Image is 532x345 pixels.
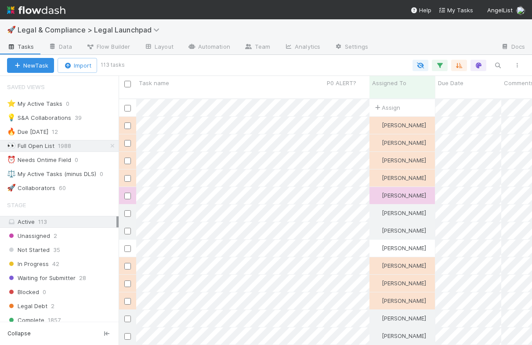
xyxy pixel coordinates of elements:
[373,103,400,112] div: Assign
[7,259,49,270] span: In Progress
[487,7,513,14] span: AngelList
[38,218,47,225] span: 113
[373,297,380,304] img: avatar_ba76ddef-3fd0-4be4-9bc3-126ad567fcd5.png
[7,142,16,149] span: 👀
[382,174,426,181] span: [PERSON_NAME]
[7,273,76,284] span: Waiting for Submitter
[7,100,16,107] span: ⭐
[382,332,426,339] span: [PERSON_NAME]
[124,228,131,234] input: Toggle Row Selected
[124,298,131,305] input: Toggle Row Selected
[373,331,426,340] div: [PERSON_NAME]
[237,40,277,54] a: Team
[7,78,45,96] span: Saved Views
[373,156,426,165] div: [PERSON_NAME]
[373,227,380,234] img: avatar_0b1dbcb8-f701-47e0-85bc-d79ccc0efe6c.png
[7,126,48,137] div: Due [DATE]
[382,122,426,129] span: [PERSON_NAME]
[373,244,380,252] img: avatar_0b1dbcb8-f701-47e0-85bc-d79ccc0efe6c.png
[124,81,131,87] input: Toggle All Rows Selected
[7,301,47,312] span: Legal Debt
[7,330,31,338] span: Collapse
[7,216,116,227] div: Active
[124,122,131,129] input: Toggle Row Selected
[7,3,65,18] img: logo-inverted-e16ddd16eac7371096b0.svg
[7,26,16,33] span: 🚀
[327,79,356,87] span: P0 ALERT?
[124,333,131,340] input: Toggle Row Selected
[373,122,380,129] img: avatar_cd087ddc-540b-4a45-9726-71183506ed6a.png
[7,58,54,73] button: NewTask
[382,280,426,287] span: [PERSON_NAME]
[124,263,131,270] input: Toggle Row Selected
[373,208,426,217] div: [PERSON_NAME]
[7,196,26,214] span: Stage
[86,42,130,51] span: Flow Builder
[373,174,380,181] img: avatar_b5be9b1b-4537-4870-b8e7-50cc2287641b.png
[372,79,406,87] span: Assigned To
[373,226,426,235] div: [PERSON_NAME]
[7,169,96,180] div: My Active Tasks (minus DLS)
[373,262,380,269] img: avatar_b5be9b1b-4537-4870-b8e7-50cc2287641b.png
[53,244,60,255] span: 35
[373,173,426,182] div: [PERSON_NAME]
[100,169,112,180] span: 0
[124,158,131,164] input: Toggle Row Selected
[139,79,169,87] span: Task name
[124,140,131,147] input: Toggle Row Selected
[382,157,426,164] span: [PERSON_NAME]
[382,139,426,146] span: [PERSON_NAME]
[7,156,16,163] span: ⏰
[373,279,426,287] div: [PERSON_NAME]
[58,140,80,151] span: 1988
[373,121,426,129] div: [PERSON_NAME]
[373,138,426,147] div: [PERSON_NAME]
[181,40,237,54] a: Automation
[124,175,131,182] input: Toggle Row Selected
[75,112,90,123] span: 39
[373,157,380,164] img: avatar_b5be9b1b-4537-4870-b8e7-50cc2287641b.png
[7,42,34,51] span: Tasks
[382,244,426,252] span: [PERSON_NAME]
[79,273,86,284] span: 28
[438,79,463,87] span: Due Date
[7,114,16,121] span: 💡
[373,192,380,199] img: avatar_0b1dbcb8-f701-47e0-85bc-d79ccc0efe6c.png
[124,193,131,199] input: Toggle Row Selected
[373,261,426,270] div: [PERSON_NAME]
[7,140,54,151] div: Full Open List
[124,316,131,322] input: Toggle Row Selected
[59,183,75,194] span: 60
[382,262,426,269] span: [PERSON_NAME]
[66,98,78,109] span: 0
[41,40,79,54] a: Data
[494,40,532,54] a: Docs
[516,6,525,15] img: avatar_6811aa62-070e-4b0a-ab85-15874fb457a1.png
[382,192,426,199] span: [PERSON_NAME]
[382,297,426,304] span: [PERSON_NAME]
[7,230,50,241] span: Unassigned
[373,209,380,216] img: avatar_0b1dbcb8-f701-47e0-85bc-d79ccc0efe6c.png
[7,184,16,191] span: 🚀
[7,287,39,298] span: Blocked
[52,126,67,137] span: 12
[124,105,131,111] input: Toggle Row Selected
[373,139,380,146] img: avatar_ba76ddef-3fd0-4be4-9bc3-126ad567fcd5.png
[373,296,426,305] div: [PERSON_NAME]
[7,315,44,326] span: Complete
[373,280,380,287] img: avatar_b5be9b1b-4537-4870-b8e7-50cc2287641b.png
[373,244,426,252] div: [PERSON_NAME]
[373,332,380,339] img: avatar_0b1dbcb8-f701-47e0-85bc-d79ccc0efe6c.png
[7,183,55,194] div: Collaborators
[124,210,131,217] input: Toggle Row Selected
[54,230,57,241] span: 2
[327,40,375,54] a: Settings
[51,301,54,312] span: 2
[373,315,380,322] img: avatar_b5be9b1b-4537-4870-b8e7-50cc2287641b.png
[382,227,426,234] span: [PERSON_NAME]
[79,40,137,54] a: Flow Builder
[137,40,181,54] a: Layout
[75,155,87,165] span: 0
[277,40,327,54] a: Analytics
[43,287,46,298] span: 0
